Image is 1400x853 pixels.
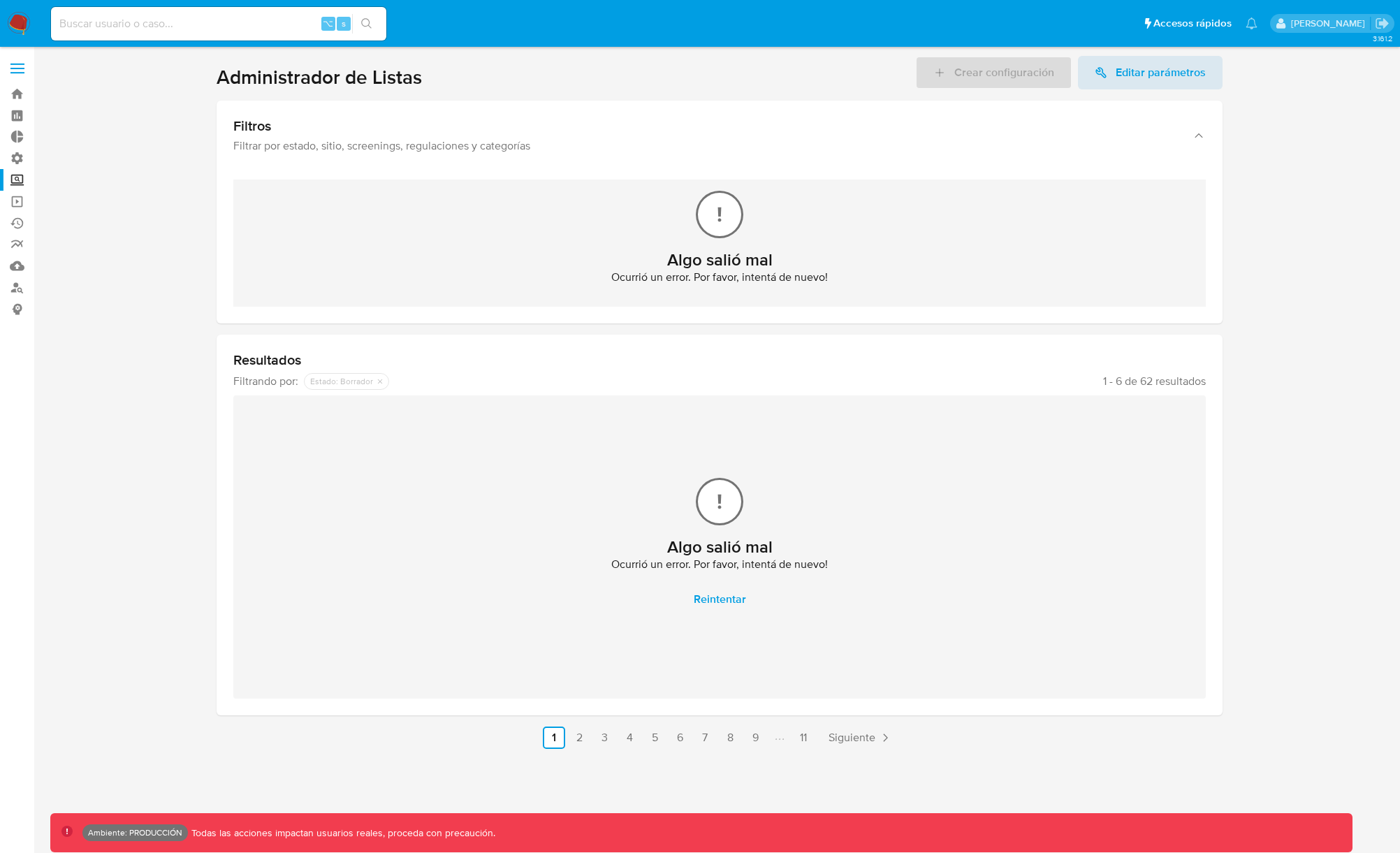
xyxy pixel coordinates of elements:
p: Ambiente: PRODUCCIÓN [88,830,182,836]
input: Buscar usuario o caso... [51,15,386,33]
span: ⌥ [323,17,333,30]
span: s [342,17,346,30]
span: Accesos rápidos [1153,16,1232,31]
a: Salir [1375,16,1390,31]
p: joaquin.dolcemascolo@mercadolibre.com [1291,17,1370,30]
a: Notificaciones [1246,17,1257,29]
p: Todas las acciones impactan usuarios reales, proceda con precaución. [188,826,495,840]
button: search-icon [352,14,381,34]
